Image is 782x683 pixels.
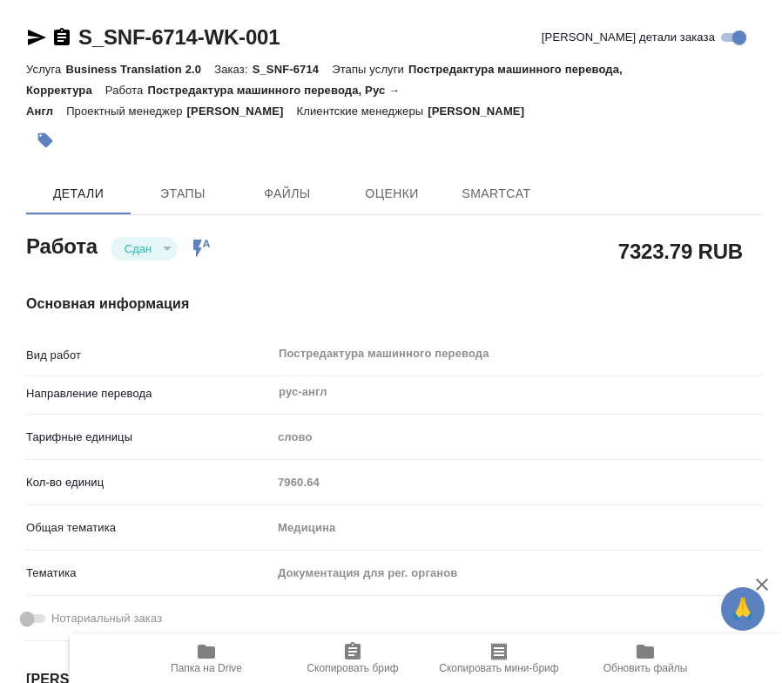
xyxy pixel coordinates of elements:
[455,183,538,205] span: SmartCat
[119,241,157,256] button: Сдан
[721,587,765,631] button: 🙏
[51,27,72,48] button: Скопировать ссылку
[187,105,297,118] p: [PERSON_NAME]
[26,347,272,364] p: Вид работ
[426,634,572,683] button: Скопировать мини-бриф
[26,519,272,537] p: Общая тематика
[26,294,763,314] h4: Основная информация
[428,105,537,118] p: [PERSON_NAME]
[272,513,763,543] div: Медицина
[26,229,98,260] h2: Работа
[542,29,715,46] span: [PERSON_NAME] детали заказа
[26,565,272,582] p: Тематика
[307,662,398,674] span: Скопировать бриф
[246,183,329,205] span: Файлы
[133,634,280,683] button: Папка на Drive
[728,591,758,627] span: 🙏
[439,662,558,674] span: Скопировать мини-бриф
[51,610,162,627] span: Нотариальный заказ
[297,105,428,118] p: Клиентские менеджеры
[350,183,434,205] span: Оценки
[26,385,272,402] p: Направление перевода
[26,84,400,118] p: Постредактура машинного перевода, Рус → Англ
[26,27,47,48] button: Скопировать ссылку для ЯМессенджера
[37,183,120,205] span: Детали
[618,236,743,266] h2: 7323.79 RUB
[26,474,272,491] p: Кол-во единиц
[272,558,763,588] div: Документация для рег. органов
[65,63,214,76] p: Business Translation 2.0
[572,634,718,683] button: Обновить файлы
[141,183,225,205] span: Этапы
[603,662,688,674] span: Обновить файлы
[111,237,178,260] div: Сдан
[105,84,148,97] p: Работа
[332,63,408,76] p: Этапы услуги
[253,63,333,76] p: S_SNF-6714
[171,662,242,674] span: Папка на Drive
[66,105,186,118] p: Проектный менеджер
[26,121,64,159] button: Добавить тэг
[78,25,280,49] a: S_SNF-6714-WK-001
[26,63,65,76] p: Услуга
[272,470,763,495] input: Пустое поле
[280,634,426,683] button: Скопировать бриф
[26,429,272,446] p: Тарифные единицы
[214,63,252,76] p: Заказ:
[272,423,763,452] div: слово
